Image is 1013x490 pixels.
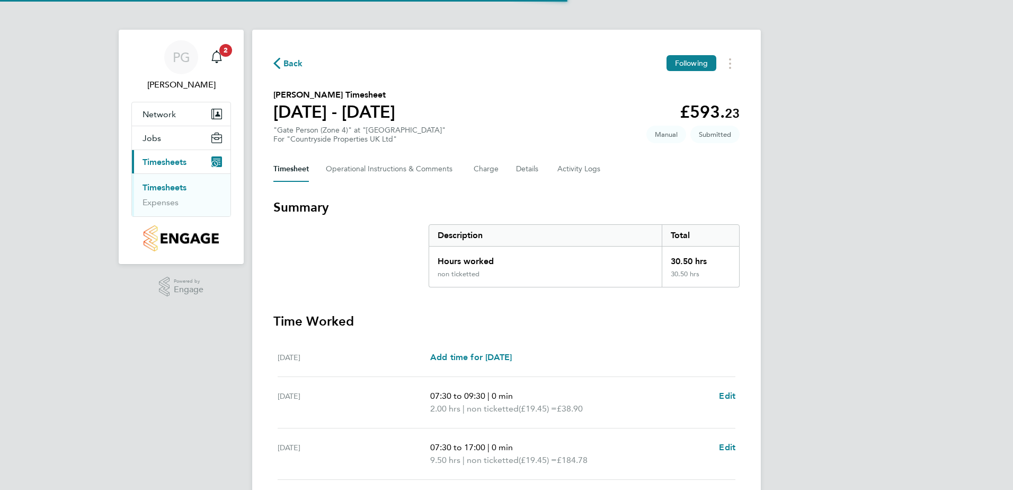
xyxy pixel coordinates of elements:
[474,156,499,182] button: Charge
[463,404,465,414] span: |
[662,247,739,270] div: 30.50 hrs
[173,50,190,64] span: PG
[492,442,513,452] span: 0 min
[143,197,179,207] a: Expenses
[219,44,232,57] span: 2
[519,455,557,465] span: (£19.45) =
[278,441,430,467] div: [DATE]
[719,390,735,402] a: Edit
[557,404,583,414] span: £38.90
[278,390,430,415] div: [DATE]
[273,135,446,144] div: For "Countryside Properties UK Ltd"
[721,55,740,72] button: Timesheets Menu
[143,133,161,143] span: Jobs
[174,277,203,286] span: Powered by
[487,391,490,401] span: |
[273,101,395,122] h1: [DATE] - [DATE]
[430,352,512,362] span: Add time for [DATE]
[273,57,303,70] button: Back
[273,199,740,216] h3: Summary
[430,351,512,364] a: Add time for [DATE]
[662,270,739,287] div: 30.50 hrs
[273,313,740,330] h3: Time Worked
[283,57,303,70] span: Back
[516,156,540,182] button: Details
[119,30,244,264] nav: Main navigation
[467,454,519,467] span: non ticketted
[273,126,446,144] div: "Gate Person (Zone 4)" at "[GEOGRAPHIC_DATA]"
[144,225,218,251] img: countryside-properties-logo-retina.png
[680,102,740,122] app-decimal: £593.
[492,391,513,401] span: 0 min
[159,277,204,297] a: Powered byEngage
[174,285,203,294] span: Engage
[487,442,490,452] span: |
[463,455,465,465] span: |
[719,391,735,401] span: Edit
[132,126,230,150] button: Jobs
[132,150,230,173] button: Timesheets
[143,109,176,119] span: Network
[675,58,708,68] span: Following
[273,156,309,182] button: Timesheet
[430,455,460,465] span: 9.50 hrs
[206,40,227,74] a: 2
[690,126,740,143] span: This timesheet is Submitted.
[467,402,519,415] span: non ticketted
[430,391,485,401] span: 07:30 to 09:30
[273,89,395,101] h2: [PERSON_NAME] Timesheet
[131,225,231,251] a: Go to home page
[430,442,485,452] span: 07:30 to 17:00
[519,404,557,414] span: (£19.45) =
[143,157,186,167] span: Timesheets
[667,55,716,71] button: Following
[429,225,662,246] div: Description
[719,441,735,454] a: Edit
[131,40,231,91] a: PG[PERSON_NAME]
[725,106,740,121] span: 23
[143,182,186,192] a: Timesheets
[430,404,460,414] span: 2.00 hrs
[326,156,457,182] button: Operational Instructions & Comments
[719,442,735,452] span: Edit
[429,247,662,270] div: Hours worked
[429,224,740,287] div: Summary
[438,270,479,278] div: non ticketted
[557,455,588,465] span: £184.78
[278,351,430,364] div: [DATE]
[646,126,686,143] span: This timesheet was manually created.
[132,173,230,216] div: Timesheets
[131,78,231,91] span: Paul Grayston
[557,156,602,182] button: Activity Logs
[132,102,230,126] button: Network
[662,225,739,246] div: Total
